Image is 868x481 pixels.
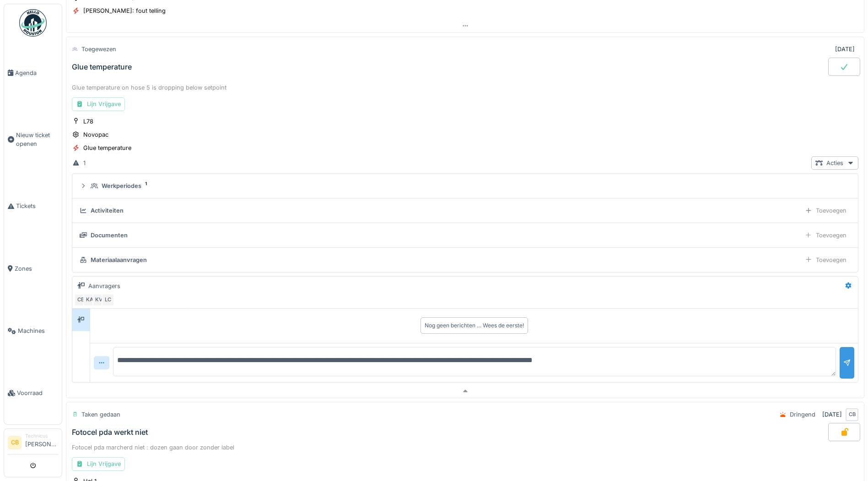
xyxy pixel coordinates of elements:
div: 1 [83,159,86,167]
div: Fotocel pda werkt niet [72,428,148,437]
div: Novopac [83,130,108,139]
div: Glue temperature [83,144,131,152]
summary: MateriaalaanvragenToevoegen [76,251,854,268]
div: KA [83,294,96,306]
span: Agenda [15,69,58,77]
img: Badge_color-CXgf-gQk.svg [19,9,47,37]
div: CB [74,294,87,306]
div: Dringend [790,410,815,419]
summary: Werkperiodes1 [76,177,854,194]
div: L78 [83,117,93,126]
li: CB [8,436,22,449]
div: [PERSON_NAME]: fout telling [83,6,166,15]
span: Voorraad [17,389,58,397]
div: Aanvragers [88,282,120,290]
summary: DocumentenToevoegen [76,227,854,244]
div: Toegewezen [81,45,116,53]
div: KV [92,294,105,306]
div: Taken gedaan [81,410,120,419]
div: Technicus [25,433,58,439]
div: [DATE] [835,45,855,53]
div: Toevoegen [801,229,851,242]
div: Toevoegen [801,204,851,217]
span: Nieuw ticket openen [16,131,58,148]
a: Agenda [4,42,62,104]
li: [PERSON_NAME] [25,433,58,452]
div: CB [846,408,858,421]
div: Lijn Vrijgave [72,457,125,470]
div: [DATE] [822,410,842,419]
div: Glue temperature on hose 5 is dropping below setpoint [72,83,858,92]
a: Machines [4,300,62,362]
div: Toevoegen [801,253,851,267]
a: Tickets [4,175,62,237]
div: Materiaalaanvragen [91,256,147,264]
span: Machines [18,326,58,335]
summary: ActiviteitenToevoegen [76,202,854,219]
div: Werkperiodes [102,182,141,190]
div: Activiteiten [91,206,124,215]
a: Nieuw ticket openen [4,104,62,175]
div: Acties [811,156,858,170]
span: Zones [15,264,58,273]
div: Lijn Vrijgave [72,97,125,111]
div: Documenten [91,231,128,240]
div: Fotocel pda marcherd niet : dozen gaan door zonder label [72,443,858,452]
div: Nog geen berichten … Wees de eerste! [425,321,524,330]
span: Tickets [16,202,58,210]
a: CB Technicus[PERSON_NAME] [8,433,58,454]
a: Zones [4,237,62,299]
div: Glue temperature [72,63,132,71]
div: LC [102,294,114,306]
a: Voorraad [4,362,62,424]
